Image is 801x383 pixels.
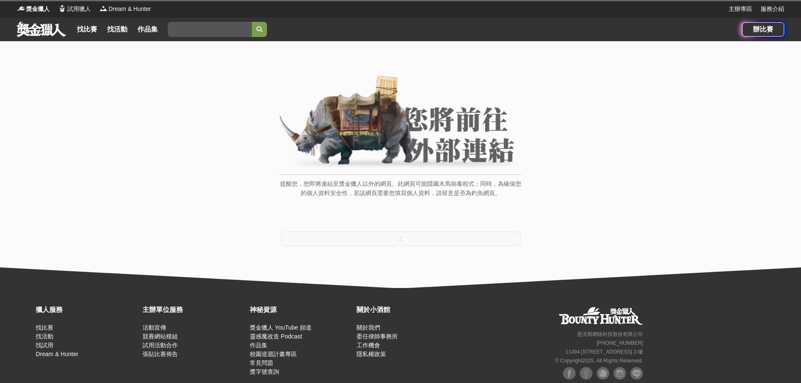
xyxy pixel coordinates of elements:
img: Instagram [613,367,626,380]
a: 工作機會 [357,342,380,349]
span: 獎金獵人 [26,5,50,13]
a: Dream & Hunter [36,351,78,357]
a: 委任律師事務所 [357,333,398,340]
a: 服務介紹 [761,5,784,13]
a: Logo試用獵人 [58,5,91,13]
a: 校園巡迴計畫專區 [250,351,297,357]
small: [PHONE_NUMBER] [597,340,643,346]
span: 試用獵人 [67,5,91,13]
a: 獎金獵人 YouTube 頻道 [250,324,312,331]
a: LogoDream & Hunter [99,5,151,13]
a: 找比賽 [36,324,53,331]
a: 獎字號查詢 [250,368,279,375]
img: Plurk [597,367,609,380]
div: 神秘資源 [250,305,352,315]
a: 找活動 [36,333,53,340]
a: 辦比賽 [742,22,784,37]
p: 提醒您，您即將連結至獎金獵人以外的網頁。此網頁可能隱藏木馬病毒程式；同時，為確保您的個人資料安全性，若該網頁需要您填寫個人資料，請留意是否為釣魚網頁。 [280,179,521,206]
a: 關於我們 [357,324,380,331]
small: © Copyright 2025 . All Rights Reserved. [555,358,643,364]
small: 11494 [STREET_ADDRESS] 3 樓 [566,349,643,355]
a: 找試用 [36,342,53,349]
a: 作品集 [134,24,161,35]
a: 隱私權政策 [357,351,386,357]
a: 作品集 [250,342,267,349]
img: LINE [630,367,643,380]
a: 常見問題 [250,359,273,366]
img: Facebook [563,367,576,380]
a: 靈感魔改造 Podcast [250,333,302,340]
span: Dream & Hunter [108,5,151,13]
img: Logo [17,4,25,13]
a: 找比賽 [74,24,100,35]
img: Logo [99,4,108,13]
button: 2 [281,232,521,246]
div: 獵人服務 [36,305,138,315]
a: 找活動 [104,24,131,35]
a: 競賽網站模組 [143,333,178,340]
a: Logo獎金獵人 [17,5,50,13]
img: External Link Banner [280,75,521,170]
img: Logo [58,4,66,13]
div: 關於小酒館 [357,305,459,315]
a: 活動宣傳 [143,324,166,331]
a: 張貼比賽佈告 [143,351,178,357]
a: 主辦專區 [729,5,752,13]
small: 恩克斯網路科技股份有限公司 [577,331,643,337]
div: 主辦單位服務 [143,305,245,315]
a: 試用活動合作 [143,342,178,349]
img: Facebook [580,367,592,380]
